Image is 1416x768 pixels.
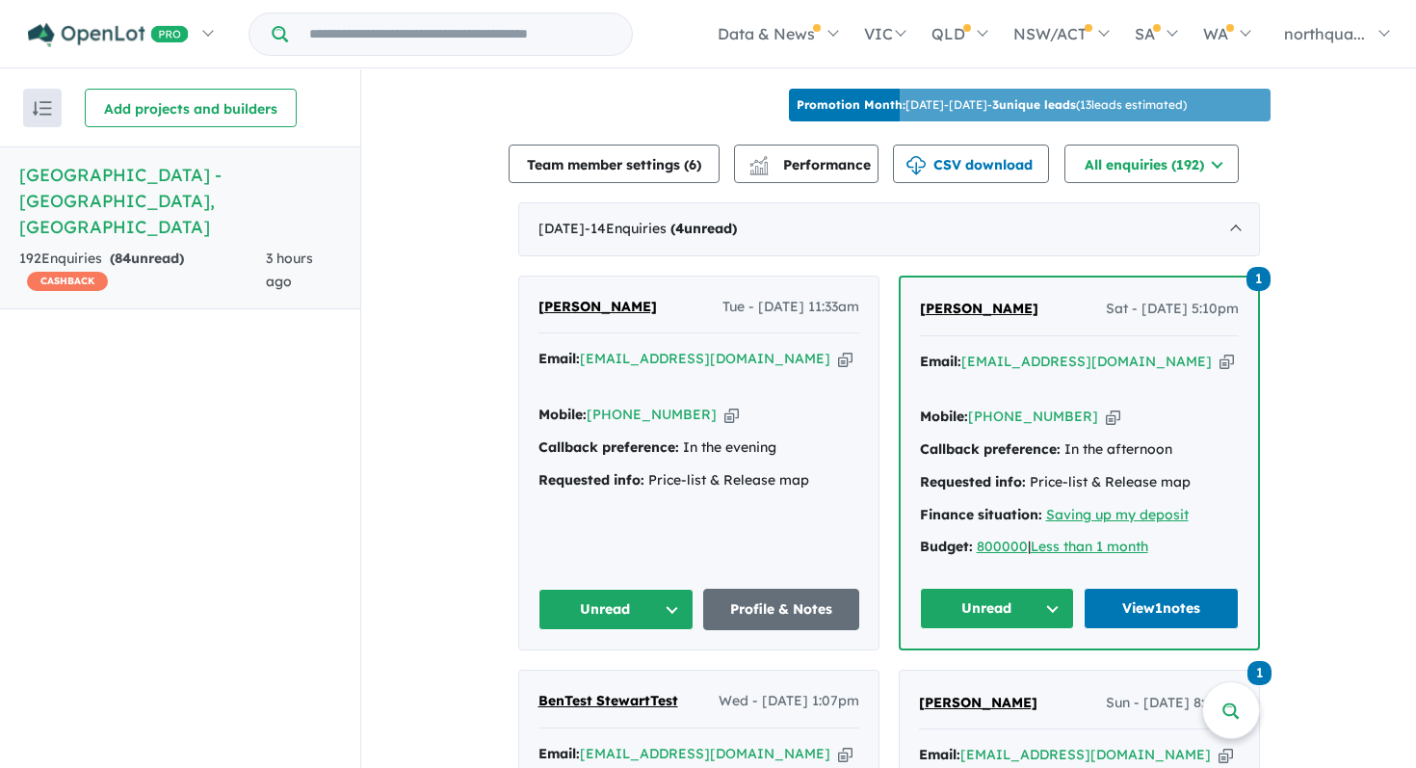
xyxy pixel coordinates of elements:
[538,438,679,456] strong: Callback preference:
[722,296,859,319] span: Tue - [DATE] 11:33am
[509,145,720,183] button: Team member settings (6)
[961,353,1212,370] a: [EMAIL_ADDRESS][DOMAIN_NAME]
[919,746,960,763] strong: Email:
[838,349,852,369] button: Copy
[538,471,644,489] strong: Requested info:
[920,588,1075,629] button: Unread
[1106,692,1240,715] span: Sun - [DATE] 8:18pm
[992,97,1076,112] b: 3 unique leads
[266,250,313,290] span: 3 hours ago
[1046,506,1189,523] a: Saving up my deposit
[28,23,189,47] img: Openlot PRO Logo White
[110,250,184,267] strong: ( unread)
[538,589,695,630] button: Unread
[1219,745,1233,765] button: Copy
[734,145,878,183] button: Performance
[920,438,1239,462] div: In the afternoon
[538,745,580,762] strong: Email:
[920,408,968,425] strong: Mobile:
[797,96,1187,114] p: [DATE] - [DATE] - ( 13 leads estimated)
[675,220,684,237] span: 4
[19,162,341,240] h5: [GEOGRAPHIC_DATA] - [GEOGRAPHIC_DATA] , [GEOGRAPHIC_DATA]
[19,248,266,294] div: 192 Enquir ies
[1084,588,1239,629] a: View1notes
[1284,24,1365,43] span: northqua...
[906,156,926,175] img: download icon
[1031,538,1148,555] a: Less than 1 month
[1219,352,1234,372] button: Copy
[1064,145,1239,183] button: All enquiries (192)
[920,298,1038,321] a: [PERSON_NAME]
[538,437,859,460] div: In the evening
[538,296,657,319] a: [PERSON_NAME]
[968,408,1098,425] a: [PHONE_NUMBER]
[703,589,859,630] a: Profile & Notes
[538,692,678,709] span: BenTest StewartTest
[960,746,1211,763] a: [EMAIL_ADDRESS][DOMAIN_NAME]
[919,694,1037,711] span: [PERSON_NAME]
[797,97,905,112] b: Promotion Month:
[719,690,859,713] span: Wed - [DATE] 1:07pm
[587,406,717,423] a: [PHONE_NUMBER]
[670,220,737,237] strong: ( unread)
[920,538,973,555] strong: Budget:
[920,473,1026,490] strong: Requested info:
[1246,267,1271,291] span: 1
[1106,407,1120,427] button: Copy
[33,101,52,116] img: sort.svg
[538,690,678,713] a: BenTest StewartTest
[920,471,1239,494] div: Price-list & Release map
[920,300,1038,317] span: [PERSON_NAME]
[585,220,737,237] span: - 14 Enquir ies
[749,156,767,167] img: line-chart.svg
[919,692,1037,715] a: [PERSON_NAME]
[893,145,1049,183] button: CSV download
[920,506,1042,523] strong: Finance situation:
[977,538,1028,555] a: 800000
[538,350,580,367] strong: Email:
[749,162,769,174] img: bar-chart.svg
[85,89,297,127] button: Add projects and builders
[538,469,859,492] div: Price-list & Release map
[838,744,852,764] button: Copy
[580,350,830,367] a: [EMAIL_ADDRESS][DOMAIN_NAME]
[689,156,696,173] span: 6
[518,202,1260,256] div: [DATE]
[724,405,739,425] button: Copy
[752,156,871,173] span: Performance
[580,745,830,762] a: [EMAIL_ADDRESS][DOMAIN_NAME]
[292,13,628,55] input: Try estate name, suburb, builder or developer
[538,298,657,315] span: [PERSON_NAME]
[1247,658,1272,684] a: 1
[538,406,587,423] strong: Mobile:
[1247,661,1272,685] span: 1
[115,250,131,267] span: 84
[1106,298,1239,321] span: Sat - [DATE] 5:10pm
[27,272,108,291] span: CASHBACK
[920,536,1239,559] div: |
[920,353,961,370] strong: Email:
[920,440,1061,458] strong: Callback preference:
[1246,265,1271,291] a: 1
